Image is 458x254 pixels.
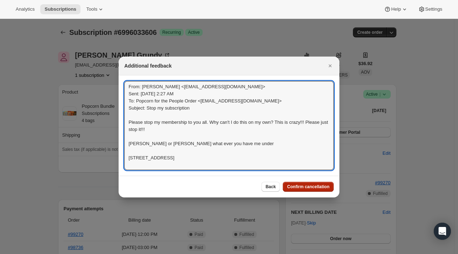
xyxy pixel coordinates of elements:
h2: Additional feedback [124,62,172,69]
textarea: From: [PERSON_NAME] <[EMAIL_ADDRESS][DOMAIN_NAME]> Sent: [DATE] 2:27 AM To: Popcorn for the Peopl... [124,81,334,170]
span: Settings [425,6,442,12]
button: Tools [82,4,109,14]
button: Analytics [11,4,39,14]
button: Back [261,182,280,192]
button: Confirm cancellation [283,182,334,192]
span: Analytics [16,6,35,12]
div: Open Intercom Messenger [434,223,451,240]
span: Subscriptions [45,6,76,12]
button: Subscriptions [40,4,80,14]
span: Help [391,6,401,12]
span: Tools [86,6,97,12]
button: Help [380,4,412,14]
span: Back [266,184,276,190]
button: Settings [414,4,447,14]
span: Confirm cancellation [287,184,329,190]
button: Close [325,61,335,71]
